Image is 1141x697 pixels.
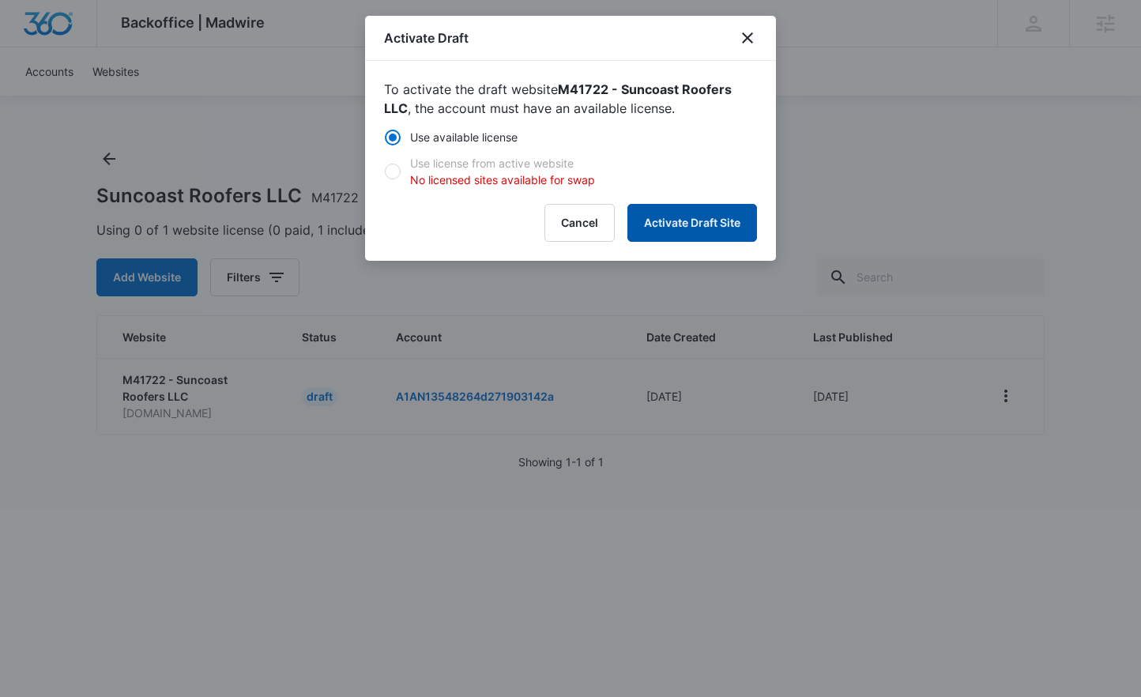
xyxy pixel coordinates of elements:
span: No licensed sites available for swap [410,173,595,186]
button: Cancel [544,204,615,242]
div: Use license from active website [410,155,595,188]
strong: M41722 - Suncoast Roofers LLC [384,81,732,116]
button: Activate Draft Site [627,204,757,242]
div: Use available license [410,129,518,145]
p: To activate the draft website , the account must have an available license. [384,80,757,118]
h1: Activate Draft [384,28,469,47]
button: close [738,28,757,47]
